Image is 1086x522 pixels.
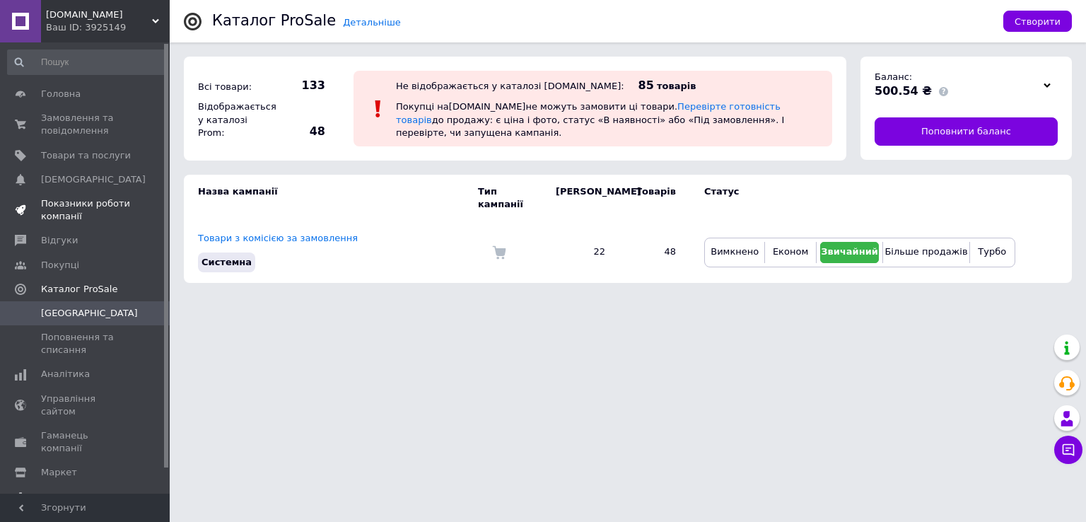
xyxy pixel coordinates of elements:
span: 500.54 ₴ [875,84,932,98]
div: Каталог ProSale [212,13,336,28]
span: Гаманець компанії [41,429,131,455]
span: Управління сайтом [41,393,131,418]
td: Назва кампанії [184,175,478,221]
img: Комісія за замовлення [492,245,506,260]
a: Поповнити баланс [875,117,1058,146]
span: Маркет [41,466,77,479]
a: Детальніше [343,17,401,28]
span: Замовлення та повідомлення [41,112,131,137]
div: Не відображається у каталозі [DOMAIN_NAME]: [396,81,624,91]
a: Перевірте готовність товарів [396,101,781,124]
span: Баланс: [875,71,912,82]
td: [PERSON_NAME] [542,175,619,221]
button: Турбо [974,242,1011,263]
span: 48 [276,124,325,139]
span: Системна [202,257,252,267]
span: Звичайний [821,246,878,257]
span: Аналітика [41,368,90,381]
span: Товари та послуги [41,149,131,162]
span: 85 [638,79,654,92]
button: Економ [769,242,812,263]
span: nikicosmetics.ua [46,8,152,21]
div: Всі товари: [194,77,272,97]
span: [GEOGRAPHIC_DATA] [41,307,138,320]
span: Створити [1015,16,1061,27]
span: Поповнення та списання [41,331,131,356]
button: Звичайний [820,242,880,263]
span: Покупці на [DOMAIN_NAME] не можуть замовити ці товари. до продажу: є ціна і фото, статус «В наявн... [396,101,784,137]
button: Вимкнено [708,242,761,263]
span: Каталог ProSale [41,283,117,296]
td: Товарів [619,175,690,221]
span: Більше продажів [884,246,967,257]
span: Відгуки [41,234,78,247]
span: Економ [773,246,808,257]
span: Налаштування [41,491,113,504]
button: Більше продажів [887,242,965,263]
div: Ваш ID: 3925149 [46,21,170,34]
td: 48 [619,221,690,282]
span: товарів [657,81,696,91]
td: Статус [690,175,1015,221]
span: [DEMOGRAPHIC_DATA] [41,173,146,186]
span: Покупці [41,259,79,272]
img: :exclamation: [368,98,389,120]
span: Турбо [978,246,1006,257]
input: Пошук [7,50,167,75]
button: Чат з покупцем [1054,436,1082,464]
span: Головна [41,88,81,100]
span: Поповнити баланс [921,125,1011,138]
div: Відображається у каталозі Prom: [194,97,272,143]
a: Товари з комісією за замовлення [198,233,358,243]
td: Тип кампанії [478,175,542,221]
span: 133 [276,78,325,93]
td: 22 [542,221,619,282]
button: Створити [1003,11,1072,32]
span: Вимкнено [711,246,759,257]
span: Показники роботи компанії [41,197,131,223]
